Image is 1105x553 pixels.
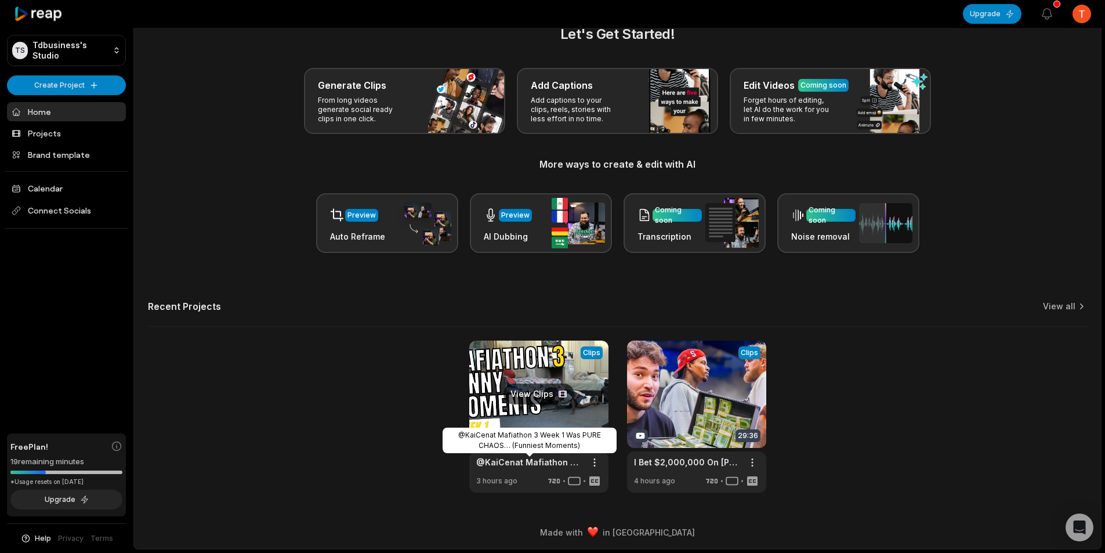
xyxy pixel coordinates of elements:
[90,533,113,544] a: Terms
[10,456,122,468] div: 19 remaining minutes
[588,527,598,537] img: heart emoji
[58,533,84,544] a: Privacy
[20,533,51,544] button: Help
[655,205,700,226] div: Coming soon
[10,478,122,486] div: *Usage resets on [DATE]
[148,157,1087,171] h3: More ways to create & edit with AI
[791,230,856,243] h3: Noise removal
[10,440,48,453] span: Free Plan!
[800,80,846,91] div: Coming soon
[1043,301,1075,312] a: View all
[809,205,853,226] div: Coming soon
[859,203,912,243] img: noise_removal.png
[148,24,1087,45] h2: Let's Get Started!
[10,490,122,509] button: Upgrade
[963,4,1021,24] button: Upgrade
[7,75,126,95] button: Create Project
[330,230,385,243] h3: Auto Reframe
[12,42,28,59] div: TS
[443,428,617,453] div: @KaiCenat Mafiathon 3 Week 1 Was PURE CHAOS… (Funniest Moments)
[1066,514,1093,541] div: Open Intercom Messenger
[398,201,451,246] img: auto_reframe.png
[705,198,759,248] img: transcription.png
[744,96,834,124] p: Forget hours of editing, let AI do the work for you in few minutes.
[7,145,126,164] a: Brand template
[7,200,126,221] span: Connect Socials
[7,102,126,121] a: Home
[552,198,605,248] img: ai_dubbing.png
[318,96,408,124] p: From long videos generate social ready clips in one click.
[32,40,108,61] p: Tdbusiness's Studio
[476,456,583,468] a: @KaiCenat Mafiathon 3 Week 1 Was PURE CHAOS… (Funniest Moments)
[7,179,126,198] a: Calendar
[501,210,530,221] div: Preview
[531,78,593,92] h3: Add Captions
[531,96,621,124] p: Add captions to your clips, reels, stories with less effort in no time.
[318,78,386,92] h3: Generate Clips
[35,533,51,544] span: Help
[144,526,1090,538] div: Made with in [GEOGRAPHIC_DATA]
[634,456,741,468] a: I Bet $2,000,000 On [PERSON_NAME] VS Gervonta [PERSON_NAME]…
[148,301,221,312] h2: Recent Projects
[7,124,126,143] a: Projects
[637,230,702,243] h3: Transcription
[484,230,532,243] h3: AI Dubbing
[744,78,795,92] h3: Edit Videos
[347,210,376,221] div: Preview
